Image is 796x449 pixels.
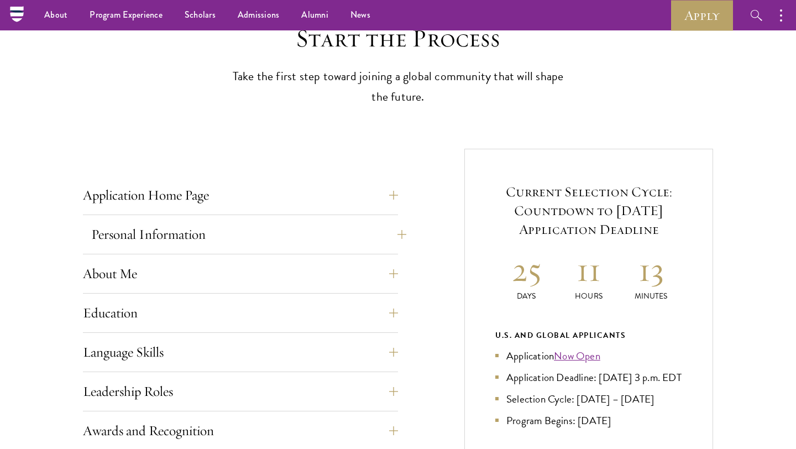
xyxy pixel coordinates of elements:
[620,290,682,302] p: Minutes
[495,249,558,290] h2: 25
[495,328,682,342] div: U.S. and Global Applicants
[83,417,398,444] button: Awards and Recognition
[83,300,398,326] button: Education
[83,182,398,208] button: Application Home Page
[554,348,600,364] a: Now Open
[227,66,569,107] p: Take the first step toward joining a global community that will shape the future.
[495,369,682,385] li: Application Deadline: [DATE] 3 p.m. EDT
[83,339,398,366] button: Language Skills
[91,221,406,248] button: Personal Information
[83,378,398,405] button: Leadership Roles
[558,290,620,302] p: Hours
[495,391,682,407] li: Selection Cycle: [DATE] – [DATE]
[83,260,398,287] button: About Me
[495,182,682,239] h5: Current Selection Cycle: Countdown to [DATE] Application Deadline
[495,290,558,302] p: Days
[558,249,620,290] h2: 11
[495,348,682,364] li: Application
[227,23,569,54] h2: Start the Process
[495,413,682,429] li: Program Begins: [DATE]
[620,249,682,290] h2: 13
